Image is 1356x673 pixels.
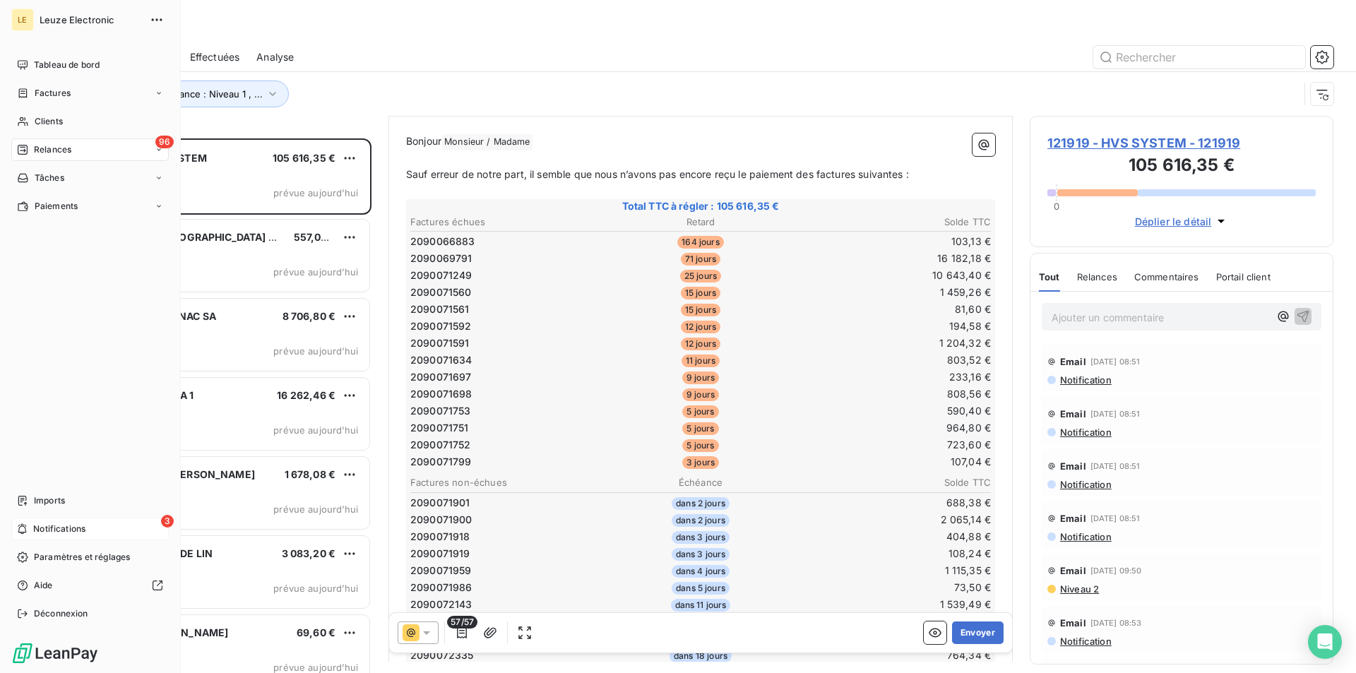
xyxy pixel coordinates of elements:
[682,371,719,384] span: 9 jours
[410,580,602,595] td: 2090071986
[681,287,720,299] span: 15 jours
[410,512,602,528] td: 2090071900
[1060,513,1086,524] span: Email
[410,495,602,511] td: 2090071901
[410,285,472,299] span: 2090071560
[681,304,720,316] span: 15 jours
[1060,565,1086,576] span: Email
[799,369,992,385] td: 233,16 €
[410,268,472,282] span: 2090071249
[35,87,71,100] span: Factures
[1090,357,1141,366] span: [DATE] 08:51
[1059,531,1112,542] span: Notification
[11,642,99,665] img: Logo LeanPay
[799,285,992,300] td: 1 459,26 €
[670,650,732,662] span: dans 18 jours
[1090,619,1142,627] span: [DATE] 08:53
[1134,271,1199,282] span: Commentaires
[285,468,336,480] span: 1 678,08 €
[1308,625,1342,659] div: Open Intercom Messenger
[410,648,602,663] td: 2090072335
[1060,460,1086,472] span: Email
[799,420,992,436] td: 964,80 €
[1060,617,1086,629] span: Email
[11,8,34,31] div: LE
[672,514,730,527] span: dans 2 jours
[273,583,358,594] span: prévue aujourd’hui
[100,231,288,243] span: 121702 - O-I [GEOGRAPHIC_DATA] SAS
[799,597,992,612] td: 1 539,49 €
[273,266,358,278] span: prévue aujourd’hui
[442,134,533,150] span: Monsieur / Madame
[799,454,992,470] td: 107,04 €
[1216,271,1271,282] span: Portail client
[799,403,992,419] td: 590,40 €
[410,455,472,469] span: 2090071799
[799,352,992,368] td: 803,52 €
[410,251,472,266] span: 2090069791
[100,81,289,107] button: Niveau de relance : Niveau 1 , ...
[672,582,730,595] span: dans 5 jours
[282,547,336,559] span: 3 083,20 €
[672,531,730,544] span: dans 3 jours
[294,231,337,243] span: 557,04 €
[1059,479,1112,490] span: Notification
[681,321,720,333] span: 12 jours
[34,579,53,592] span: Aide
[410,302,470,316] span: 2090071561
[1090,410,1141,418] span: [DATE] 08:51
[799,335,992,351] td: 1 204,32 €
[799,512,992,528] td: 2 065,14 €
[680,270,721,282] span: 25 jours
[297,626,335,638] span: 69,60 €
[681,253,720,266] span: 71 jours
[1039,271,1060,282] span: Tout
[410,475,602,490] th: Factures non-échues
[682,422,718,435] span: 5 jours
[604,475,797,490] th: Échéance
[410,438,471,452] span: 2090071752
[604,215,797,230] th: Retard
[682,439,718,452] span: 5 jours
[410,336,470,350] span: 2090071591
[273,152,335,164] span: 105 616,35 €
[799,563,992,578] td: 1 115,35 €
[410,387,472,401] span: 2090071698
[34,494,65,507] span: Imports
[799,318,992,334] td: 194,58 €
[40,14,141,25] span: Leuze Electronic
[799,475,992,490] th: Solde TTC
[799,495,992,511] td: 688,38 €
[1059,636,1112,647] span: Notification
[1060,356,1086,367] span: Email
[161,515,174,528] span: 3
[410,234,475,249] span: 2090066883
[273,504,358,515] span: prévue aujourd’hui
[34,607,88,620] span: Déconnexion
[410,597,602,612] td: 2090072143
[1047,153,1316,181] h3: 105 616,35 €
[799,268,992,283] td: 10 643,40 €
[410,319,472,333] span: 2090071592
[799,386,992,402] td: 808,56 €
[1047,133,1316,153] span: 121919 - HVS SYSTEM - 121919
[410,404,471,418] span: 2090071753
[35,172,64,184] span: Tâches
[952,621,1004,644] button: Envoyer
[121,88,263,100] span: Niveau de relance : Niveau 1 , ...
[682,388,719,401] span: 9 jours
[408,199,993,213] span: Total TTC à régler : 105 616,35 €
[799,302,992,317] td: 81,60 €
[1131,213,1233,230] button: Déplier le détail
[672,548,730,561] span: dans 3 jours
[273,187,358,198] span: prévue aujourd’hui
[34,143,71,156] span: Relances
[273,424,358,436] span: prévue aujourd’hui
[273,662,358,673] span: prévue aujourd’hui
[273,345,358,357] span: prévue aujourd’hui
[799,580,992,595] td: 73,50 €
[282,310,336,322] span: 8 706,80 €
[1054,201,1059,212] span: 0
[671,599,731,612] span: dans 11 jours
[410,353,472,367] span: 2090071634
